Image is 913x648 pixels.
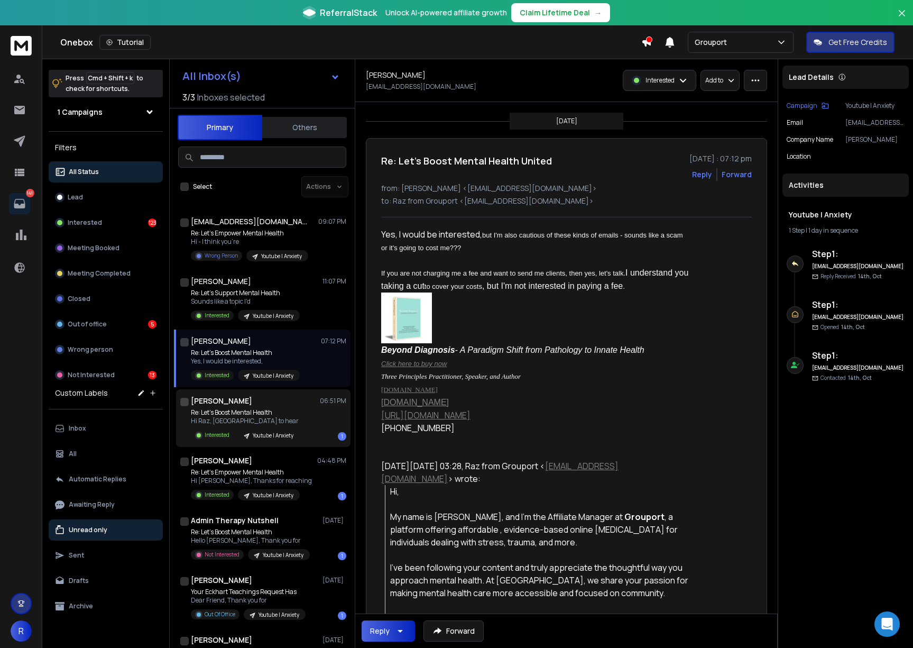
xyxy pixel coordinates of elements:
[789,72,834,83] p: Lead Details
[68,371,115,379] p: Not Interested
[86,72,134,84] span: Cmd + Shift + k
[49,140,163,155] h3: Filters
[594,7,602,18] span: →
[858,272,882,280] span: 14th, Oct
[828,37,887,48] p: Get Free Credits
[49,469,163,490] button: Automatic Replies
[381,231,685,252] span: but I'm also cautious of these kinds of emails - sounds like a scam or it's going to cost me???
[381,345,644,354] i: - A Paradigm Shift from Pathology to Innate Health
[262,116,347,139] button: Others
[820,323,865,331] p: Opened
[820,374,872,382] p: Contacted
[49,288,163,309] button: Closed
[191,468,312,477] p: Re: Let’s Empower Mental Health
[69,602,93,610] p: Archive
[390,561,690,599] div: I’ve been following your content and truly appreciate the thoughtful way you approach mental heal...
[895,6,909,32] button: Close banner
[191,596,306,605] p: Dear Friend, Thank you for
[692,169,712,180] button: Reply
[322,277,346,286] p: 11:07 PM
[148,371,156,379] div: 13
[253,432,293,440] p: Youtube | Anxiety
[722,169,752,180] div: Forward
[645,76,675,85] p: Interested
[782,174,909,197] div: Activities
[320,397,346,405] p: 06:51 PM
[338,612,346,620] div: 1
[381,398,449,407] a: [DOMAIN_NAME]
[174,66,348,87] button: All Inbox(s)
[99,35,151,50] button: Tutorial
[381,153,552,168] h1: Re: Let’s Boost Mental Health United
[49,519,163,541] button: Unread only
[49,494,163,515] button: Awaiting Reply
[317,457,346,465] p: 04:48 PM
[68,244,119,252] p: Meeting Booked
[423,620,484,642] button: Forward
[55,388,108,398] h3: Custom Labels
[812,364,905,372] h6: [EMAIL_ADDRESS][DOMAIN_NAME]
[789,209,902,220] h1: Youtube | Anxiety
[425,282,482,290] span: to cover your costs
[182,91,195,104] span: 3 / 3
[787,118,803,127] p: Email
[191,216,307,227] h1: [EMAIL_ADDRESS][DOMAIN_NAME]
[366,83,476,91] p: [EMAIL_ADDRESS][DOMAIN_NAME]
[68,320,107,328] p: Out of office
[362,620,415,642] button: Reply
[69,551,84,560] p: Sent
[69,577,89,585] p: Drafts
[624,511,665,523] strong: Grouport
[787,102,829,110] button: Campaign
[370,626,390,636] div: Reply
[49,187,163,208] button: Lead
[205,371,229,379] p: Interested
[845,102,905,110] p: Youtube | Anxiety
[148,320,156,328] div: 5
[381,360,447,368] a: Click here to buy now
[812,313,905,321] h6: [EMAIL_ADDRESS][DOMAIN_NAME]
[695,37,731,48] p: Grouport
[49,102,163,123] button: 1 Campaigns
[322,516,346,525] p: [DATE]
[191,229,308,238] p: Re: Let’s Empower Mental Health
[812,349,905,362] h6: Step 1 :
[191,588,306,596] p: Your Eckhart Teachings Request Has
[381,196,752,206] p: to: Raz from Grouport <[EMAIL_ADDRESS][DOMAIN_NAME]>
[205,610,235,618] p: Out Of Office
[381,372,521,380] font: Three Principles Practitioner, Speaker, and Author
[390,510,690,549] div: My name is [PERSON_NAME], and I’m the Affiliate Manager at , a platform offering affordable , evi...
[191,396,252,406] h1: [PERSON_NAME]
[68,269,131,278] p: Meeting Completed
[812,262,905,270] h6: [EMAIL_ADDRESS][DOMAIN_NAME]
[321,337,346,345] p: 07:12 PM
[182,71,241,81] h1: All Inbox(s)
[191,575,252,586] h1: [PERSON_NAME]
[381,422,455,434] font: [PHONE_NUMBER]
[191,455,252,466] h1: [PERSON_NAME]
[381,345,455,354] b: Beyond Diagnosis
[49,596,163,617] button: Archive
[623,282,625,290] span: .
[11,620,32,642] button: R
[787,135,833,144] p: Company Name
[69,168,99,176] p: All Status
[49,263,163,284] button: Meeting Completed
[366,70,426,80] h1: [PERSON_NAME]
[191,536,310,545] p: Hello [PERSON_NAME], Thank you for
[259,611,299,619] p: Youtube | Anxiety
[191,349,300,357] p: Re: Let’s Boost Mental Health
[191,635,252,645] h1: [PERSON_NAME]
[789,226,902,235] div: |
[253,372,293,380] p: Youtube | Anxiety
[390,485,690,498] div: Hi,
[49,314,163,335] button: Out of office5
[191,336,251,346] h1: [PERSON_NAME]
[318,217,346,226] p: 09:07 PM
[191,238,308,246] p: Hi - I think you’re
[263,551,303,559] p: Youtube | Anxiety
[49,418,163,439] button: Inbox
